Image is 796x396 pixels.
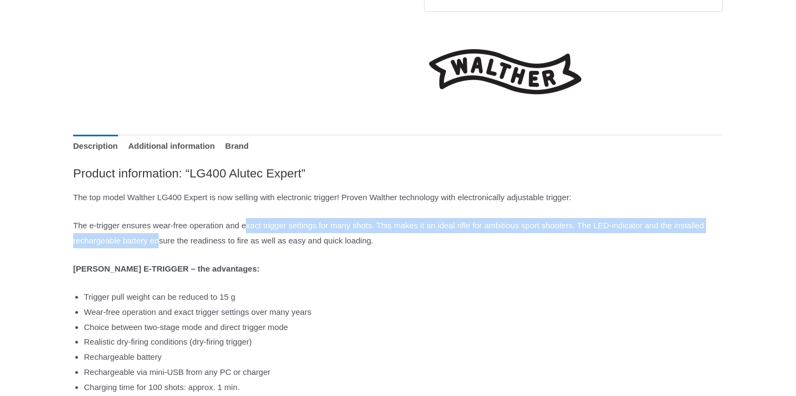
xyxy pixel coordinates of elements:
[73,166,723,181] h2: Product information: “LG400 Alutec Expert”
[128,135,215,158] a: Additional information
[225,135,249,158] a: Brand
[84,380,723,395] li: Charging time for 100 shots: approx. 1 min.
[73,135,118,158] a: Description
[424,41,586,102] a: Walther
[424,20,723,33] iframe: Customer reviews powered by Trustpilot
[73,264,259,273] strong: [PERSON_NAME] E-TRIGGER – the advantages:
[84,320,723,335] li: Choice between two-stage mode and direct trigger mode
[84,289,723,305] li: Trigger pull weight can be reduced to 15 g
[84,334,723,349] li: Realistic dry-firing conditions (dry-firing trigger)
[84,305,723,320] li: Wear-free operation and exact trigger settings over many years
[84,349,723,365] li: Rechargeable battery
[73,190,723,205] p: The top model Walther LG400 Expert is now selling with electronic trigger! Proven Walther technol...
[84,365,723,380] li: Rechargeable via mini-USB from any PC or charger
[73,218,723,248] p: The e-trigger ensures wear-free operation and exact trigger settings for many shots. This makes i...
